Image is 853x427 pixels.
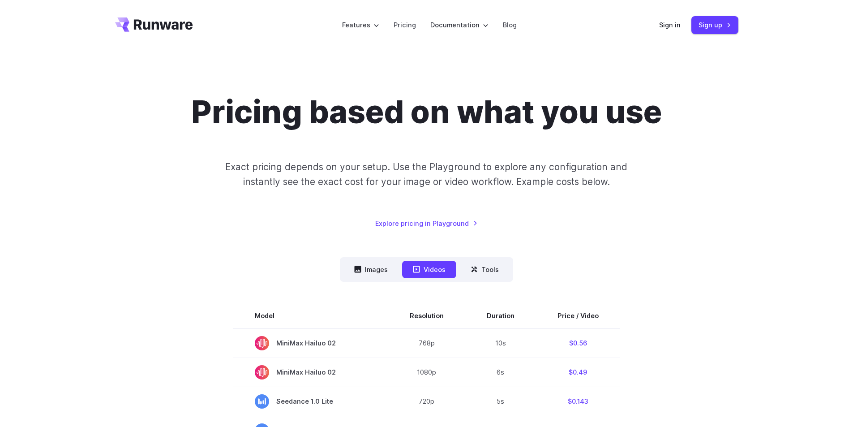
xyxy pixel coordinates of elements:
label: Features [342,20,379,30]
td: $0.143 [536,387,620,416]
td: 1080p [388,358,465,387]
button: Videos [402,261,456,278]
span: MiniMax Hailuo 02 [255,365,367,380]
button: Tools [460,261,510,278]
td: 5s [465,387,536,416]
th: Resolution [388,303,465,328]
span: MiniMax Hailuo 02 [255,336,367,350]
a: Pricing [394,20,416,30]
td: 10s [465,328,536,358]
td: 768p [388,328,465,358]
a: Sign up [691,16,738,34]
p: Exact pricing depends on your setup. Use the Playground to explore any configuration and instantl... [208,160,644,190]
span: Seedance 1.0 Lite [255,394,367,409]
td: 6s [465,358,536,387]
a: Sign in [659,20,681,30]
th: Price / Video [536,303,620,328]
h1: Pricing based on what you use [191,93,662,131]
button: Images [343,261,399,278]
td: $0.56 [536,328,620,358]
a: Explore pricing in Playground [375,218,478,229]
td: $0.49 [536,358,620,387]
th: Model [233,303,388,328]
a: Go to / [115,17,193,32]
a: Blog [503,20,517,30]
th: Duration [465,303,536,328]
td: 720p [388,387,465,416]
label: Documentation [430,20,489,30]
